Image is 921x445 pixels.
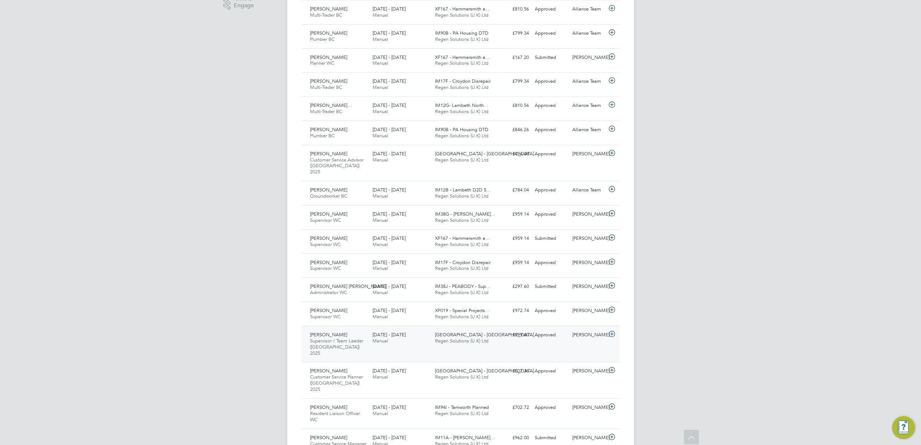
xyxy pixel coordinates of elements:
[310,133,335,139] span: Plumber BC
[373,289,388,295] span: Manual
[495,27,532,39] div: £799.34
[495,233,532,245] div: £959.14
[569,233,607,245] div: [PERSON_NAME]
[569,402,607,414] div: [PERSON_NAME]
[373,235,406,241] span: [DATE] - [DATE]
[310,332,348,338] span: [PERSON_NAME]
[435,133,489,139] span: Regen Solutions (U.K) Ltd
[495,305,532,317] div: £972.74
[532,233,570,245] div: Submitted
[435,108,489,115] span: Regen Solutions (U.K) Ltd
[310,84,343,90] span: Multi-Trader BC
[569,52,607,64] div: [PERSON_NAME]
[435,36,489,42] span: Regen Solutions (U.K) Ltd
[373,314,388,320] span: Manual
[373,241,388,247] span: Manual
[532,365,570,377] div: Approved
[310,314,341,320] span: Supervisor WC
[373,338,388,344] span: Manual
[435,374,489,380] span: Regen Solutions (U.K) Ltd
[435,78,491,84] span: IM17F - Croydon Disrepair
[373,126,406,133] span: [DATE] - [DATE]
[532,75,570,87] div: Approved
[373,404,406,410] span: [DATE] - [DATE]
[373,6,406,12] span: [DATE] - [DATE]
[373,108,388,115] span: Manual
[310,102,352,108] span: [PERSON_NAME]…
[435,404,489,410] span: IM94I - Tamworth Planned
[373,265,388,271] span: Manual
[435,332,539,338] span: [GEOGRAPHIC_DATA] - [GEOGRAPHIC_DATA]…
[495,148,532,160] div: £496.08
[435,241,489,247] span: Regen Solutions (U.K) Ltd
[435,283,491,289] span: IM38J - PEABODY - Sup…
[435,314,489,320] span: Regen Solutions (U.K) Ltd
[495,329,532,341] div: £999.60
[532,148,570,160] div: Approved
[310,6,348,12] span: [PERSON_NAME]
[373,283,406,289] span: [DATE] - [DATE]
[310,157,364,175] span: Customer Service Advisor ([GEOGRAPHIC_DATA]) 2025
[435,54,490,60] span: XF167 - Hammersmith a…
[532,257,570,269] div: Approved
[310,187,348,193] span: [PERSON_NAME]
[310,54,348,60] span: [PERSON_NAME]
[373,374,388,380] span: Manual
[310,338,363,356] span: Supervisor / Team Leader ([GEOGRAPHIC_DATA]) 2025
[310,283,386,289] span: [PERSON_NAME] [PERSON_NAME]
[310,259,348,265] span: [PERSON_NAME]
[569,257,607,269] div: [PERSON_NAME]
[310,410,360,423] span: Resident Liaison Officer WC
[435,30,489,36] span: IM90B - PA Housing DTD
[373,332,406,338] span: [DATE] - [DATE]
[532,100,570,112] div: Approved
[435,235,490,241] span: XF167 - Hammersmith a…
[373,151,406,157] span: [DATE] - [DATE]
[495,124,532,136] div: £846.26
[310,12,343,18] span: Multi-Trader BC
[234,3,254,9] span: Engage
[569,305,607,317] div: [PERSON_NAME]
[310,217,341,223] span: Supervisor WC
[310,374,363,392] span: Customer Service Planner ([GEOGRAPHIC_DATA]) 2025
[310,151,348,157] span: [PERSON_NAME]
[495,402,532,414] div: £702.72
[373,187,406,193] span: [DATE] - [DATE]
[435,84,489,90] span: Regen Solutions (U.K) Ltd
[532,27,570,39] div: Approved
[569,281,607,293] div: [PERSON_NAME]
[569,3,607,15] div: Alliance Team
[532,52,570,64] div: Submitted
[569,124,607,136] div: Alliance Team
[310,108,343,115] span: Multi-Trader BC
[373,78,406,84] span: [DATE] - [DATE]
[435,157,489,163] span: Regen Solutions (U.K) Ltd
[373,157,388,163] span: Manual
[373,435,406,441] span: [DATE] - [DATE]
[310,30,348,36] span: [PERSON_NAME]
[495,184,532,196] div: £784.04
[569,329,607,341] div: [PERSON_NAME]
[435,338,489,344] span: Regen Solutions (U.K) Ltd
[373,368,406,374] span: [DATE] - [DATE]
[495,52,532,64] div: £167.20
[373,193,388,199] span: Manual
[373,133,388,139] span: Manual
[310,235,348,241] span: [PERSON_NAME]
[569,100,607,112] div: Alliance Team
[373,30,406,36] span: [DATE] - [DATE]
[310,193,348,199] span: Groundworker BC
[532,329,570,341] div: Approved
[495,432,532,444] div: £962.00
[435,126,489,133] span: IM90B - PA Housing DTD
[532,124,570,136] div: Approved
[495,257,532,269] div: £959.14
[569,365,607,377] div: [PERSON_NAME]
[532,432,570,444] div: Submitted
[569,75,607,87] div: Alliance Team
[310,404,348,410] span: [PERSON_NAME]
[532,3,570,15] div: Approved
[310,36,335,42] span: Plumber BC
[435,368,539,374] span: [GEOGRAPHIC_DATA] - [GEOGRAPHIC_DATA]…
[373,410,388,416] span: Manual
